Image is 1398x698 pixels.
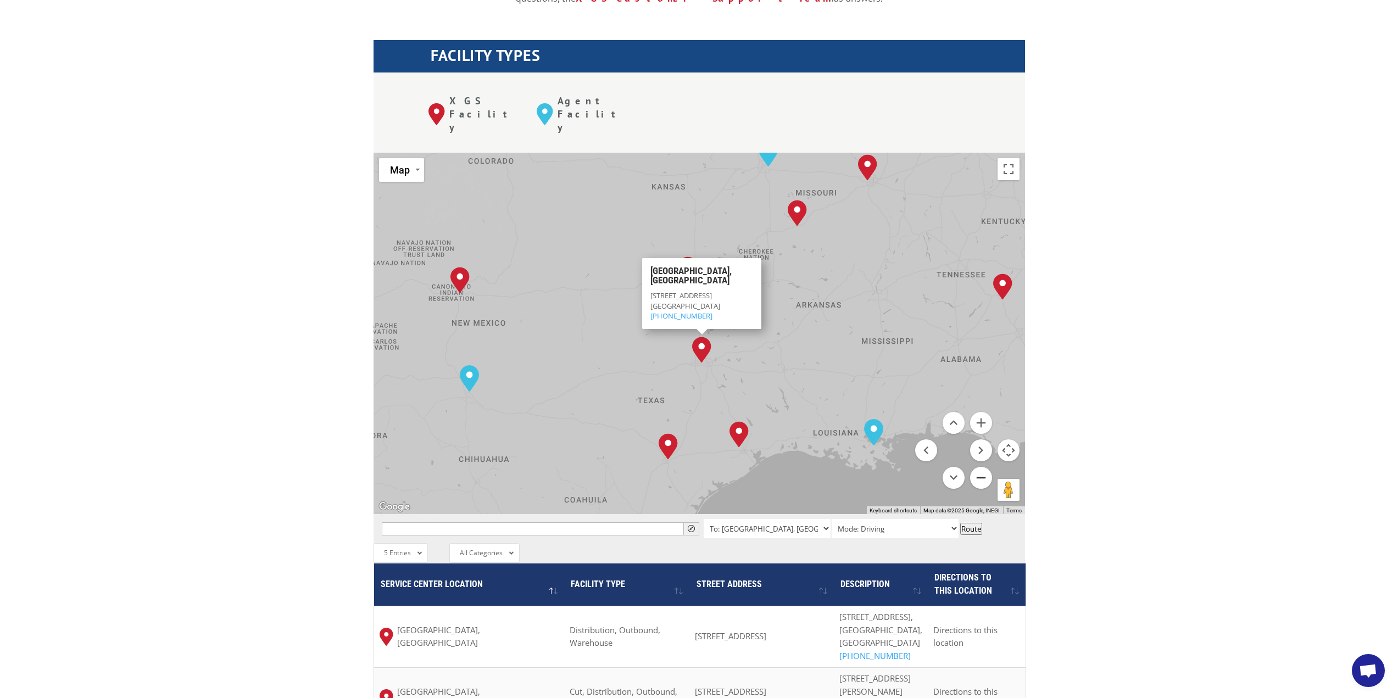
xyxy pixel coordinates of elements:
[390,164,410,176] span: Map
[564,563,689,606] th: Facility Type : activate to sort column ascending
[650,310,712,320] a: [PHONE_NUMBER]
[998,439,1020,461] button: Map camera controls
[834,563,928,606] th: Description : activate to sort column ascending
[697,579,762,589] span: Street Address
[854,150,882,185] div: St. Louis, MO
[688,332,716,367] div: Dallas, TX
[754,136,782,171] div: Kansas City, MO
[860,415,888,450] div: New Orleans, LA
[923,507,1000,513] span: Map data ©2025 Google, INEGI
[446,263,474,298] div: Albuquerque, NM
[654,429,682,464] div: San Antonio, TX
[695,630,766,641] span: [STREET_ADDRESS]
[933,624,998,649] span: Directions to this location
[376,500,413,514] a: Open this area in Google Maps (opens a new window)
[998,479,1020,501] button: Drag Pegman onto the map to open Street View
[783,196,811,231] div: Springfield, MO
[1352,654,1385,687] div: Open chat
[455,361,483,396] div: El Paso, TX
[1006,507,1022,513] a: Terms
[650,300,720,310] span: [GEOGRAPHIC_DATA]
[840,579,890,589] span: Description
[381,579,483,589] span: Service center location
[725,417,753,452] div: Houston, TX
[970,412,992,434] button: Zoom in
[376,500,413,514] img: Google
[571,579,625,589] span: Facility Type
[384,548,411,557] span: 5 Entries
[460,548,503,557] span: All Categories
[650,291,712,300] span: [STREET_ADDRESS]
[749,263,757,270] span: Close
[379,158,424,182] button: Change map style
[570,624,660,649] span: Distribution, Outbound, Warehouse
[449,94,520,133] p: XGS Facility
[839,611,922,663] p: [STREET_ADDRESS], [GEOGRAPHIC_DATA], [GEOGRAPHIC_DATA]
[374,563,564,606] th: Service center location : activate to sort column descending
[839,650,911,661] a: [PHONE_NUMBER]
[380,628,393,646] img: xgs-icon-map-pin-red.svg
[928,563,1026,606] th: Directions to this location: activate to sort column ascending
[558,94,628,133] p: Agent Facility
[943,412,965,434] button: Move up
[989,269,1017,304] div: Tunnel Hill, GA
[960,523,982,535] button: Route
[970,467,992,489] button: Zoom out
[689,563,834,606] th: Street Address: activate to sort column ascending
[970,439,992,461] button: Move right
[397,624,559,650] span: [GEOGRAPHIC_DATA], [GEOGRAPHIC_DATA]
[688,525,695,532] span: 
[431,48,1025,69] h1: FACILITY TYPES
[870,507,917,515] button: Keyboard shortcuts
[674,252,702,287] div: Oklahoma City, OK
[683,522,699,535] button: 
[943,467,965,489] button: Move down
[915,439,937,461] button: Move left
[998,158,1020,180] button: Toggle fullscreen view
[650,266,753,291] h3: [GEOGRAPHIC_DATA], [GEOGRAPHIC_DATA]
[934,572,992,596] span: Directions to this location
